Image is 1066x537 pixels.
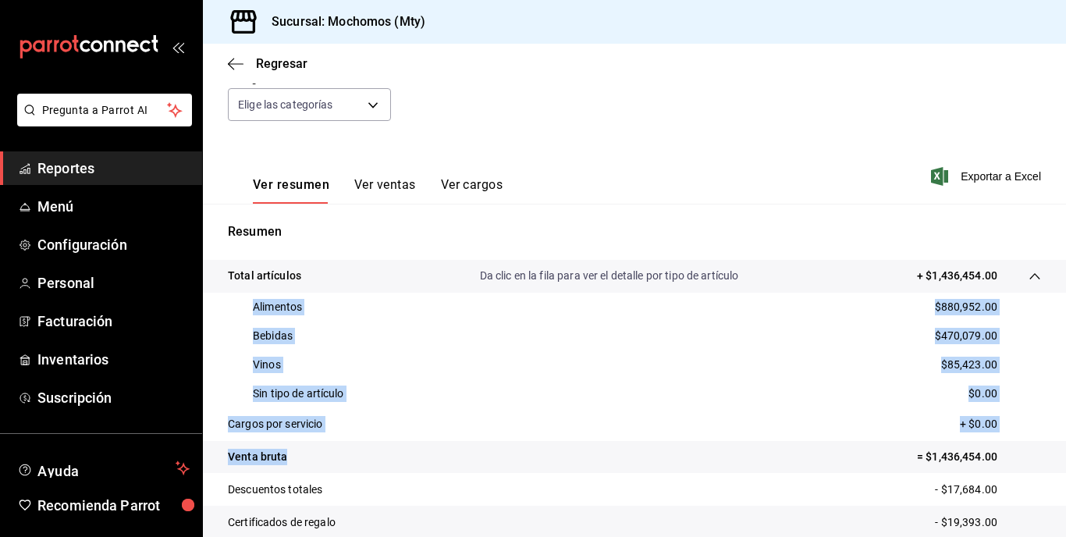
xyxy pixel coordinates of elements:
[37,459,169,478] span: Ayuda
[238,97,333,112] span: Elige las categorías
[253,299,302,315] p: Alimentos
[968,386,997,402] p: $0.00
[354,177,416,204] button: Ver ventas
[228,222,1041,241] p: Resumen
[941,357,997,373] p: $85,423.00
[228,514,336,531] p: Certificados de regalo
[960,416,1041,432] p: + $0.00
[228,268,301,284] p: Total artículos
[259,12,425,31] h3: Sucursal: Mochomos (Mty)
[17,94,192,126] button: Pregunta a Parrot AI
[441,177,503,204] button: Ver cargos
[37,311,190,332] span: Facturación
[37,196,190,217] span: Menú
[253,177,503,204] div: navigation tabs
[37,495,190,516] span: Recomienda Parrot
[37,272,190,293] span: Personal
[172,41,184,53] button: open_drawer_menu
[935,299,997,315] p: $880,952.00
[935,482,1041,498] p: - $17,684.00
[256,56,307,71] span: Regresar
[934,167,1041,186] button: Exportar a Excel
[253,357,281,373] p: Vinos
[42,102,168,119] span: Pregunta a Parrot AI
[935,514,1041,531] p: - $19,393.00
[37,349,190,370] span: Inventarios
[253,177,329,204] button: Ver resumen
[935,328,997,344] p: $470,079.00
[228,449,287,465] p: Venta bruta
[228,416,323,432] p: Cargos por servicio
[37,158,190,179] span: Reportes
[480,268,739,284] p: Da clic en la fila para ver el detalle por tipo de artículo
[253,386,344,402] p: Sin tipo de artículo
[228,56,307,71] button: Regresar
[917,449,1041,465] p: = $1,436,454.00
[11,113,192,130] a: Pregunta a Parrot AI
[37,234,190,255] span: Configuración
[917,268,997,284] p: + $1,436,454.00
[253,328,293,344] p: Bebidas
[228,482,322,498] p: Descuentos totales
[37,387,190,408] span: Suscripción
